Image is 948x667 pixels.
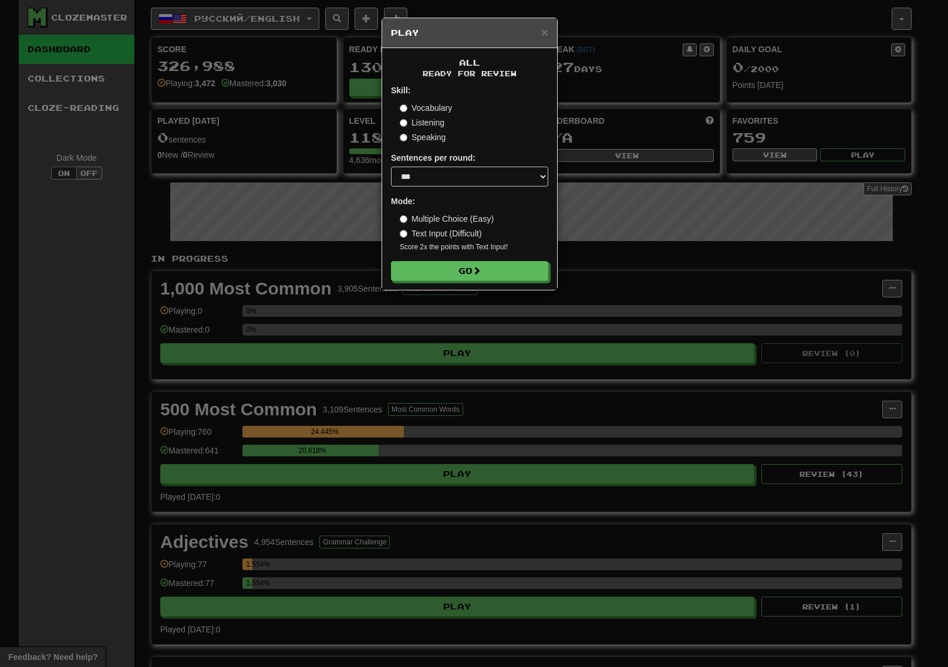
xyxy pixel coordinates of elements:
[391,69,548,79] small: Ready for Review
[391,152,475,164] label: Sentences per round:
[400,228,482,239] label: Text Input (Difficult)
[391,261,548,281] button: Go
[541,25,548,39] span: ×
[391,197,415,206] strong: Mode:
[400,230,407,238] input: Text Input (Difficult)
[400,213,494,225] label: Multiple Choice (Easy)
[400,131,446,143] label: Speaking
[391,86,410,95] strong: Skill:
[400,215,407,223] input: Multiple Choice (Easy)
[400,117,444,128] label: Listening
[459,57,480,67] span: All
[400,242,548,252] small: Score 2x the points with Text Input !
[541,26,548,38] button: Close
[391,27,548,39] h5: Play
[400,134,407,141] input: Speaking
[400,104,407,112] input: Vocabulary
[400,119,407,127] input: Listening
[400,102,452,114] label: Vocabulary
